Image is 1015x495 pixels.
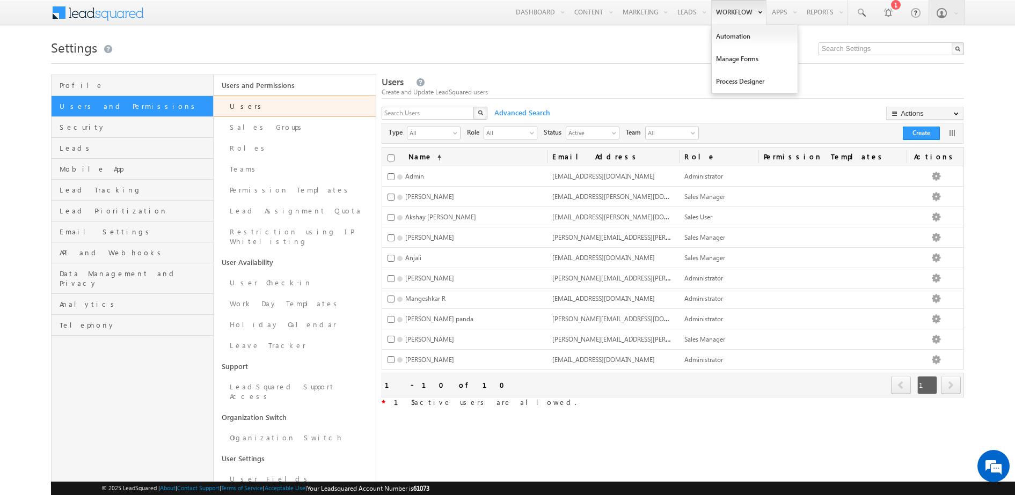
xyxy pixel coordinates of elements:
[684,254,725,262] span: Sales Manager
[684,213,712,221] span: Sales User
[433,153,441,162] span: (sorted ascending)
[214,356,376,376] a: Support
[684,315,723,323] span: Administrator
[52,221,213,242] a: Email Settings
[552,191,704,201] span: [EMAIL_ADDRESS][PERSON_NAME][DOMAIN_NAME]
[60,80,210,90] span: Profile
[552,273,753,282] span: [PERSON_NAME][EMAIL_ADDRESS][PERSON_NAME][DOMAIN_NAME]
[14,99,196,321] textarea: Type your message and hit 'Enter'
[56,56,180,70] div: Chat with us now
[684,233,725,241] span: Sales Manager
[684,193,725,201] span: Sales Manager
[489,108,553,117] span: Advanced Search
[566,127,610,138] span: Active
[552,232,753,241] span: [PERSON_NAME][EMAIL_ADDRESS][PERSON_NAME][DOMAIN_NAME]
[405,274,454,282] span: [PERSON_NAME]
[60,206,210,216] span: Lead Prioritization
[544,128,566,137] span: Status
[52,138,213,159] a: Leads
[265,484,305,491] a: Acceptable Use
[405,315,473,323] span: [PERSON_NAME] panda
[819,42,964,55] input: Search Settings
[214,201,376,221] a: Lead Assignment Quota
[60,227,210,237] span: Email Settings
[405,356,454,364] span: [PERSON_NAME]
[405,335,454,343] span: [PERSON_NAME]
[684,274,723,282] span: Administrator
[646,127,689,139] span: All
[214,469,376,490] a: User Fields
[467,128,484,137] span: Role
[891,376,911,394] span: prev
[60,269,210,288] span: Data Management and Privacy
[221,484,263,491] a: Terms of Service
[684,335,725,343] span: Sales Manager
[712,70,798,93] a: Process Designer
[886,107,963,120] button: Actions
[214,117,376,138] a: Sales Groups
[552,294,655,302] span: [EMAIL_ADDRESS][DOMAIN_NAME]
[60,164,210,174] span: Mobile App
[552,212,704,221] span: [EMAIL_ADDRESS][PERSON_NAME][DOMAIN_NAME]
[478,110,483,115] img: Search
[60,122,210,132] span: Security
[405,254,421,262] span: Anjali
[60,185,210,195] span: Lead Tracking
[385,397,576,407] span: active users are allowed.
[52,159,213,180] a: Mobile App
[214,272,376,293] a: User Check-in
[626,128,645,137] span: Team
[903,127,940,140] button: Create
[52,201,213,221] a: Lead Prioritization
[552,314,704,323] span: [PERSON_NAME][EMAIL_ADDRESS][DOMAIN_NAME]
[52,263,213,294] a: Data Management and Privacy
[177,484,220,491] a: Contact Support
[917,376,937,394] span: 1
[405,172,424,180] span: Admin
[679,147,758,166] a: Role
[403,147,447,166] a: Name
[307,484,429,492] span: Your Leadsquared Account Number is
[60,143,210,153] span: Leads
[394,397,414,407] strong: 15
[52,294,213,315] a: Analytics
[552,254,655,262] span: [EMAIL_ADDRESS][DOMAIN_NAME]
[52,242,213,263] a: API and Webhooks
[941,377,961,394] a: next
[214,293,376,314] a: Work Day Templates
[552,334,753,343] span: [PERSON_NAME][EMAIL_ADDRESS][PERSON_NAME][DOMAIN_NAME]
[214,252,376,272] a: User Availability
[60,101,210,111] span: Users and Permissions
[60,299,210,309] span: Analytics
[52,180,213,201] a: Lead Tracking
[389,128,407,137] span: Type
[52,117,213,138] a: Security
[941,376,961,394] span: next
[405,213,476,221] span: Akshay [PERSON_NAME]
[552,172,655,180] span: [EMAIL_ADDRESS][DOMAIN_NAME]
[214,335,376,356] a: Leave Tracker
[891,377,911,394] a: prev
[60,320,210,330] span: Telephony
[52,75,213,96] a: Profile
[405,193,454,201] span: [PERSON_NAME]
[413,484,429,492] span: 61073
[52,96,213,117] a: Users and Permissions
[547,147,679,166] a: Email Address
[214,221,376,252] a: Restriction using IP Whitelisting
[382,107,475,120] input: Search Users
[552,356,655,364] span: [EMAIL_ADDRESS][DOMAIN_NAME]
[176,5,202,31] div: Minimize live chat window
[712,48,798,70] a: Manage Forms
[214,407,376,427] a: Organization Switch
[101,483,429,493] span: © 2025 LeadSquared | | | | |
[712,25,798,48] a: Automation
[382,87,965,97] div: Create and Update LeadSquared users
[214,427,376,448] a: Organization Switch
[214,448,376,469] a: User Settings
[684,294,723,302] span: Administrator
[214,159,376,180] a: Teams
[52,315,213,336] a: Telephony
[382,76,404,88] span: Users
[907,147,963,166] span: Actions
